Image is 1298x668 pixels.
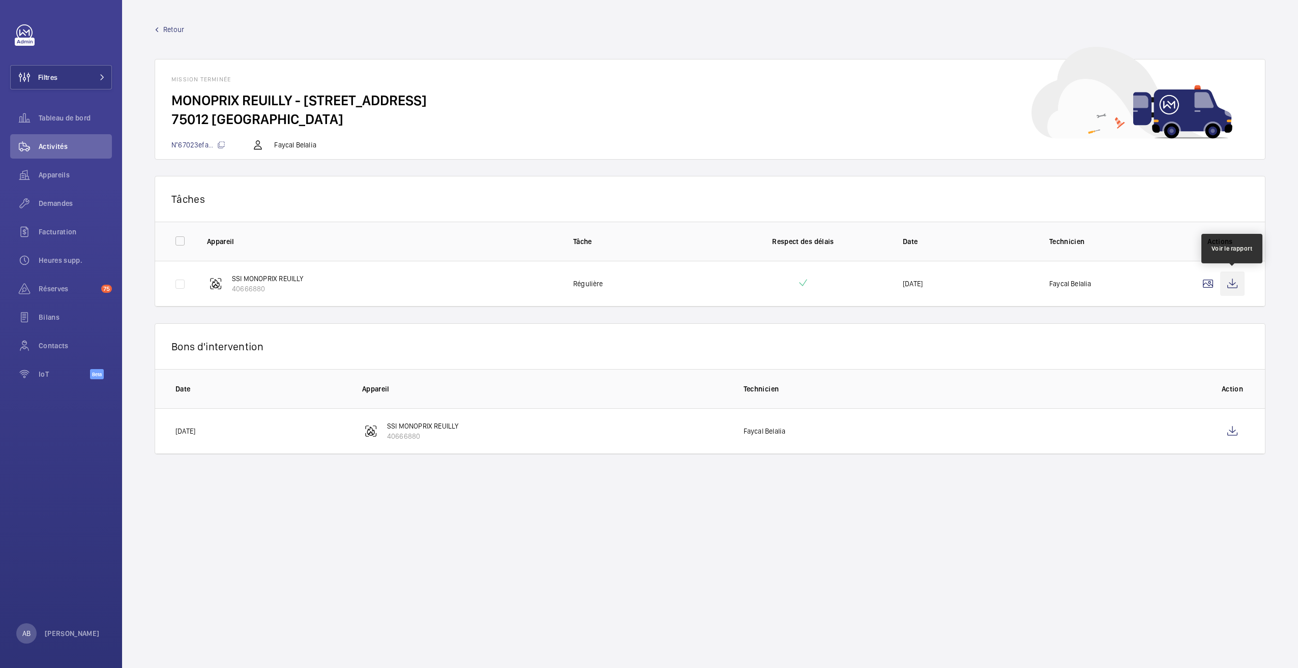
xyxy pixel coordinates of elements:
p: Appareil [362,384,727,394]
p: Date [903,236,1033,247]
button: Filtres [10,65,112,89]
span: Retour [163,24,184,35]
p: Appareil [207,236,557,247]
p: Actions [1196,236,1245,247]
span: Beta [90,369,104,379]
p: Faycal Belalia [1049,279,1091,289]
span: Activités [39,141,112,151]
p: 40666880 [387,431,459,441]
p: Technicien [1049,236,1179,247]
img: car delivery [1031,47,1232,139]
span: Facturation [39,227,112,237]
p: 40666880 [232,284,304,294]
div: Voir le rapport [1212,244,1253,253]
p: Régulière [573,279,603,289]
span: Bilans [39,312,112,322]
span: Demandes [39,198,112,208]
span: IoT [39,369,90,379]
img: fire_alarm.svg [365,425,377,437]
p: Faycal Belalia [744,426,786,436]
img: fire_alarm.svg [210,278,222,290]
span: Contacts [39,341,112,351]
p: Tâche [573,236,703,247]
p: Bons d'intervention [171,340,1249,353]
span: Filtres [38,72,57,82]
p: AB [22,628,31,639]
p: [DATE] [175,426,195,436]
p: Tâches [171,193,1249,205]
span: Réserves [39,284,97,294]
span: 75 [101,285,112,293]
h1: Mission terminée [171,76,1249,83]
p: [DATE] [903,279,923,289]
p: Technicien [744,384,1204,394]
span: Appareils [39,170,112,180]
h2: 75012 [GEOGRAPHIC_DATA] [171,110,1249,129]
span: Heures supp. [39,255,112,265]
h2: MONOPRIX REUILLY - [STREET_ADDRESS] [171,91,1249,110]
p: Date [175,384,346,394]
p: [PERSON_NAME] [45,628,100,639]
span: N°67023efa... [171,141,225,149]
p: Faycal Belalia [274,140,316,150]
p: Respect des délais [720,236,887,247]
p: Action [1220,384,1245,394]
span: Tableau de bord [39,113,112,123]
p: SSI MONOPRIX REUILLY [232,274,304,284]
p: SSI MONOPRIX REUILLY [387,421,459,431]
